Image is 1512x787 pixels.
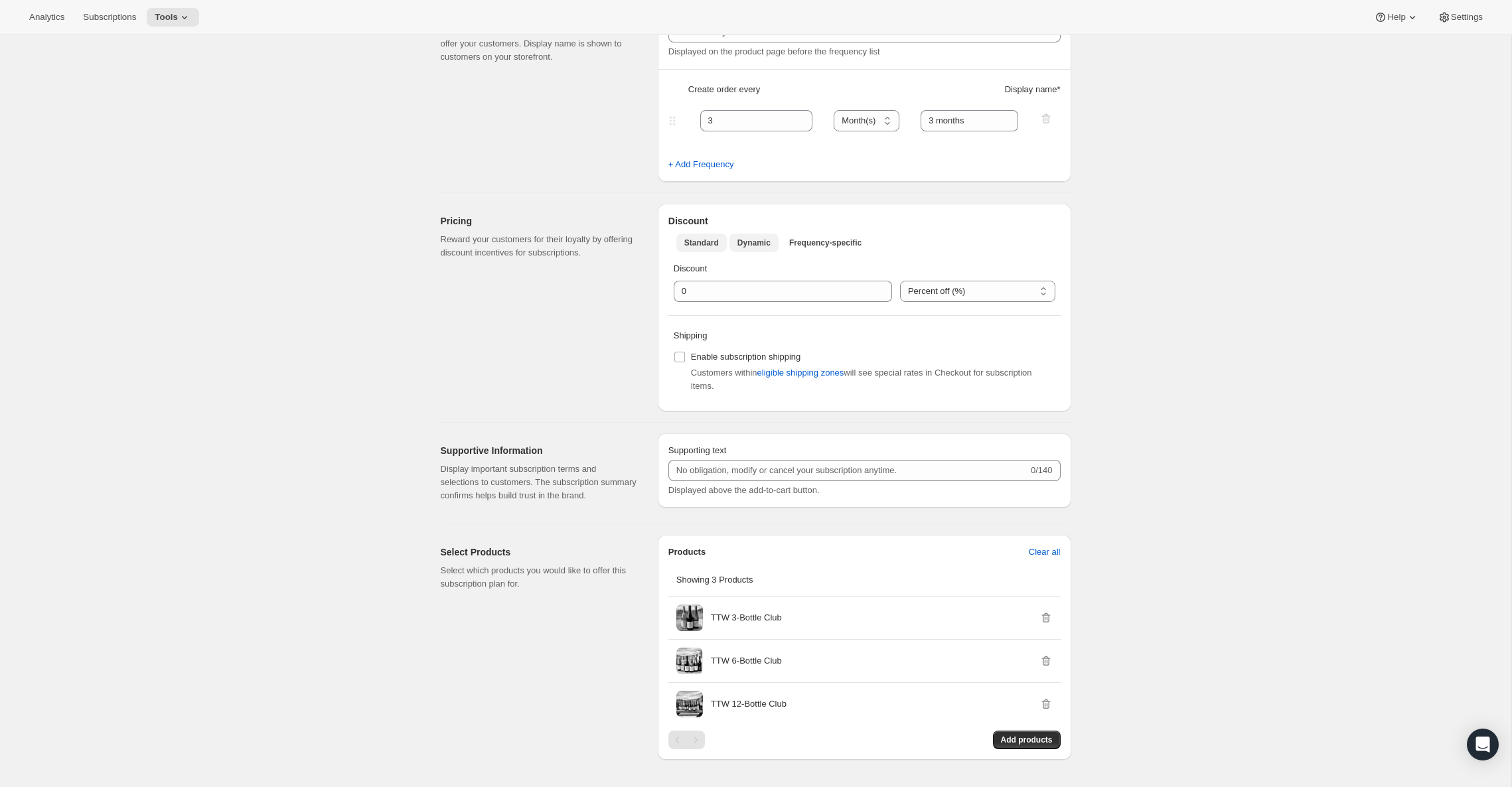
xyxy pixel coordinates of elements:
input: 10 [674,281,872,302]
button: Settings [1430,8,1491,27]
button: eligible shipping zones [749,362,852,384]
p: Select which products you would like to offer this subscription plan for. [441,564,637,591]
span: Showing 3 Products [676,575,753,585]
div: Open Intercom Messenger [1467,729,1499,760]
input: No obligation, modify or cancel your subscription anytime. [668,460,1028,481]
p: TTW 12-Bottle Club [711,697,787,711]
h2: Select Products [441,545,637,559]
span: Help [1387,12,1405,23]
p: Display important subscription terms and selections to customers. The subscription summary confir... [441,463,637,502]
p: TTW 6-Bottle Club [711,654,782,668]
span: Displayed on the product page before the frequency list [668,46,880,56]
span: Tools [155,12,178,23]
span: Supporting text [668,445,726,455]
span: Frequency-specific [789,238,862,248]
button: Tools [147,8,199,27]
img: TTW 12-Bottle Club [676,691,703,717]
span: Customers within will see special rates in Checkout for subscription items. [691,368,1032,391]
p: Specify the frequency options you would like to offer your customers. Display name is shown to cu... [441,24,637,64]
span: Displayed above the add-to-cart button. [668,485,820,495]
span: Clear all [1029,545,1061,559]
button: Add products [993,731,1061,749]
span: Display name * [1005,83,1061,96]
p: TTW 3-Bottle Club [711,611,782,624]
span: Standard [684,238,719,248]
span: eligible shipping zones [757,366,844,380]
input: 1 month [921,110,1018,131]
button: Help [1366,8,1426,27]
img: TTW 6-Bottle Club [676,648,702,674]
p: Products [668,545,706,559]
button: Analytics [21,8,72,27]
button: Subscriptions [75,8,144,27]
p: Discount [674,262,1055,275]
p: Reward your customers for their loyalty by offering discount incentives for subscriptions. [441,233,637,259]
img: TTW 3-Bottle Club [676,605,703,631]
h2: Supportive Information [441,444,637,457]
button: Clear all [1021,541,1069,563]
span: Analytics [29,12,64,23]
span: Settings [1451,12,1483,23]
span: Enable subscription shipping [691,352,801,362]
h2: Discount [668,214,1061,228]
p: Shipping [674,329,1055,342]
span: Create order every [688,83,760,96]
span: Subscriptions [83,12,136,23]
h2: Pricing [441,214,637,228]
span: Dynamic [737,238,771,248]
button: + Add Frequency [660,154,742,175]
span: + Add Frequency [668,158,734,171]
nav: Pagination [668,731,705,749]
span: Add products [1001,735,1053,745]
